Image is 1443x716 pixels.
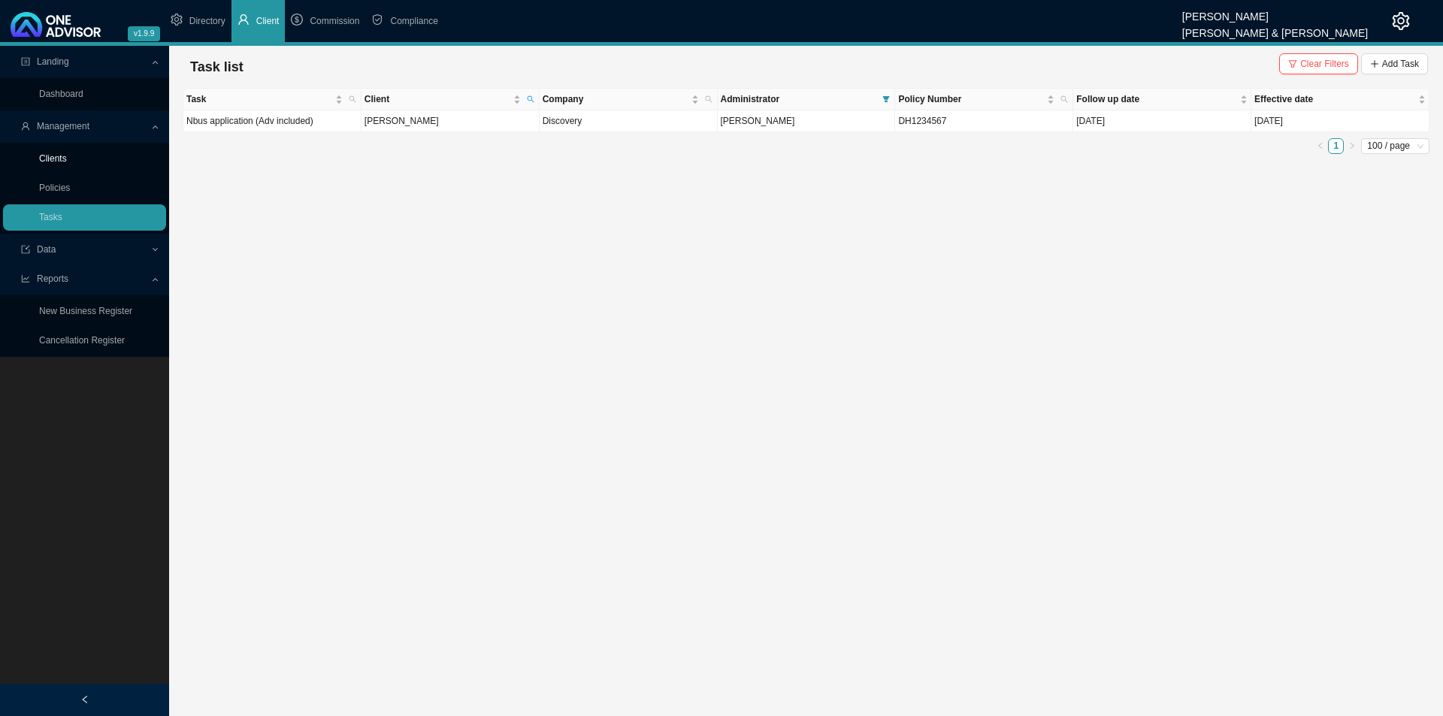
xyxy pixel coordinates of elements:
span: filter [879,89,893,110]
span: right [1348,142,1356,150]
span: search [1060,95,1068,103]
img: 2df55531c6924b55f21c4cf5d4484680-logo-light.svg [11,12,101,37]
button: Clear Filters [1279,53,1358,74]
button: Add Task [1361,53,1428,74]
span: Task [186,92,332,107]
span: [PERSON_NAME] [721,116,795,126]
span: filter [1288,59,1297,68]
a: 1 [1329,139,1343,153]
a: Policies [39,183,70,193]
span: Reports [37,273,68,284]
span: safety [371,14,383,26]
span: search [1057,89,1071,110]
a: New Business Register [39,306,132,316]
span: search [702,89,715,110]
span: Client [256,16,280,26]
span: left [80,695,89,704]
span: setting [1392,12,1410,30]
div: [PERSON_NAME] & [PERSON_NAME] [1182,20,1368,37]
th: Effective date [1251,89,1429,110]
span: search [346,89,359,110]
span: Management [37,121,89,131]
span: search [349,95,356,103]
td: [DATE] [1251,110,1429,132]
th: Follow up date [1073,89,1251,110]
a: Dashboard [39,89,83,99]
span: Administrator [721,92,877,107]
li: Next Page [1344,138,1360,154]
span: Task list [190,59,244,74]
span: user [21,122,30,131]
a: Cancellation Register [39,335,125,346]
span: Landing [37,56,69,67]
a: Clients [39,153,67,164]
span: user [237,14,250,26]
td: Nbus application (Adv included) [183,110,362,132]
span: search [527,95,534,103]
span: Add Task [1382,56,1419,71]
span: import [21,245,30,254]
td: Discovery [540,110,718,132]
span: v1.9.9 [128,26,160,41]
td: DH1234567 [895,110,1073,132]
button: left [1312,138,1328,154]
div: Page Size [1361,138,1429,154]
span: filter [882,95,890,103]
span: line-chart [21,274,30,283]
button: right [1344,138,1360,154]
span: search [705,95,712,103]
span: profile [21,57,30,66]
span: Directory [189,16,225,26]
span: Effective date [1254,92,1415,107]
span: Data [37,244,56,255]
span: Company [543,92,688,107]
th: Client [362,89,540,110]
span: left [1317,142,1324,150]
span: Compliance [390,16,437,26]
span: setting [171,14,183,26]
div: [PERSON_NAME] [1182,4,1368,20]
td: [DATE] [1073,110,1251,132]
th: Policy Number [895,89,1073,110]
span: Policy Number [898,92,1044,107]
span: dollar [291,14,303,26]
span: Clear Filters [1300,56,1349,71]
a: Tasks [39,212,62,222]
span: plus [1370,59,1379,68]
span: 100 / page [1367,139,1423,153]
span: Commission [310,16,359,26]
th: Task [183,89,362,110]
th: Company [540,89,718,110]
span: search [524,89,537,110]
li: Previous Page [1312,138,1328,154]
td: [PERSON_NAME] [362,110,540,132]
span: Follow up date [1076,92,1237,107]
span: Client [365,92,510,107]
li: 1 [1328,138,1344,154]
